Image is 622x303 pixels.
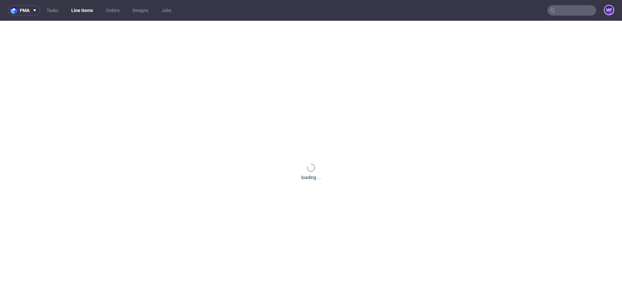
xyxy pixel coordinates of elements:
div: loading ... [301,174,321,181]
a: Designs [129,5,152,16]
a: Jobs [157,5,175,16]
button: pma [8,5,40,16]
a: Orders [102,5,123,16]
figcaption: MF [605,6,614,15]
a: Line Items [67,5,97,16]
a: Tasks [43,5,62,16]
img: logo [11,7,20,14]
span: pma [20,8,29,13]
